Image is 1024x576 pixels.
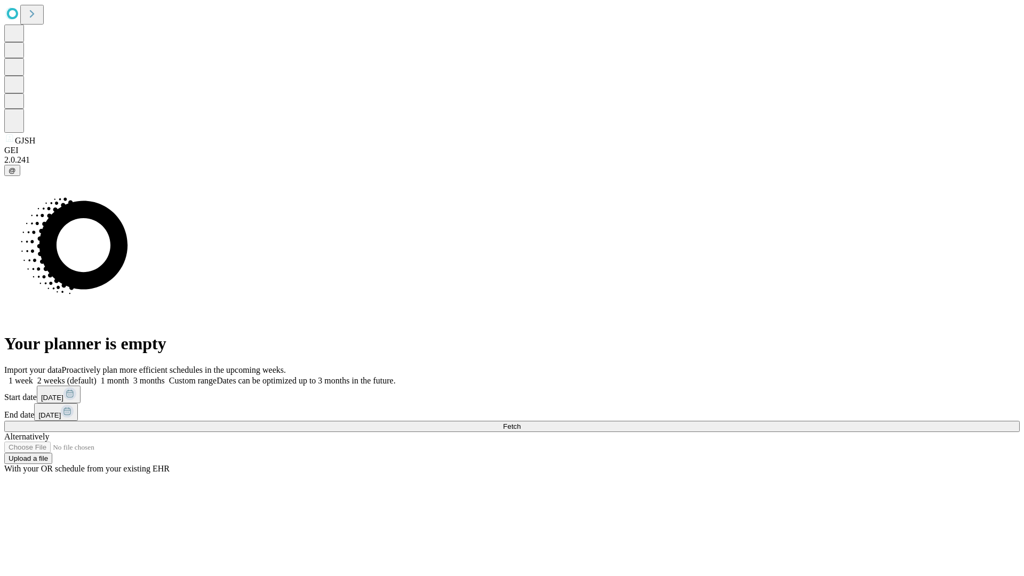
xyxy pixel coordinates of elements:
div: Start date [4,386,1020,403]
span: @ [9,166,16,174]
button: [DATE] [37,386,81,403]
span: 1 week [9,376,33,385]
span: 3 months [133,376,165,385]
button: @ [4,165,20,176]
button: Fetch [4,421,1020,432]
button: [DATE] [34,403,78,421]
div: GEI [4,146,1020,155]
h1: Your planner is empty [4,334,1020,354]
div: End date [4,403,1020,421]
span: 1 month [101,376,129,385]
span: Alternatively [4,432,49,441]
span: Proactively plan more efficient schedules in the upcoming weeks. [62,365,286,374]
span: Custom range [169,376,217,385]
span: Dates can be optimized up to 3 months in the future. [217,376,395,385]
div: 2.0.241 [4,155,1020,165]
span: GJSH [15,136,35,145]
span: Fetch [503,422,521,430]
button: Upload a file [4,453,52,464]
span: [DATE] [38,411,61,419]
span: 2 weeks (default) [37,376,97,385]
span: Import your data [4,365,62,374]
span: With your OR schedule from your existing EHR [4,464,170,473]
span: [DATE] [41,394,63,402]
